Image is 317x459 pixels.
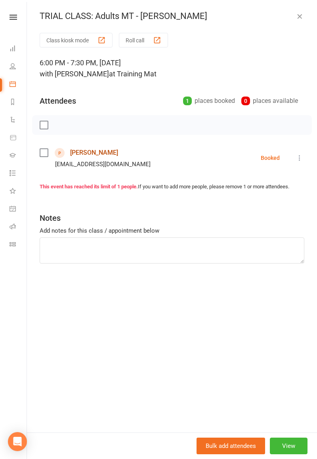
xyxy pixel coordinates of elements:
[40,183,304,191] div: If you want to add more people, please remove 1 or more attendees.
[270,438,307,454] button: View
[8,432,27,451] div: Open Intercom Messenger
[183,97,192,105] div: 1
[27,11,317,21] div: TRIAL CLASS: Adults MT - [PERSON_NAME]
[10,94,27,112] a: Reports
[183,95,235,106] div: places booked
[70,146,118,159] a: [PERSON_NAME]
[10,129,27,147] a: Product Sales
[197,438,265,454] button: Bulk add attendees
[40,33,113,47] button: Class kiosk mode
[10,76,27,94] a: Calendar
[261,155,280,161] div: Booked
[10,58,27,76] a: People
[10,218,27,236] a: Roll call kiosk mode
[109,70,157,78] span: at Training Mat
[10,183,27,201] a: What's New
[40,226,304,235] div: Add notes for this class / appointment below
[40,184,138,190] strong: This event has reached its limit of 1 people.
[55,159,151,169] div: [EMAIL_ADDRESS][DOMAIN_NAME]
[10,236,27,254] a: Class kiosk mode
[241,95,298,106] div: places available
[40,95,76,106] div: Attendees
[10,40,27,58] a: Dashboard
[119,33,168,47] button: Roll call
[10,201,27,218] a: General attendance kiosk mode
[40,212,61,224] div: Notes
[241,97,250,105] div: 0
[40,70,109,78] span: with [PERSON_NAME]
[40,57,304,80] div: 6:00 PM - 7:30 PM, [DATE]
